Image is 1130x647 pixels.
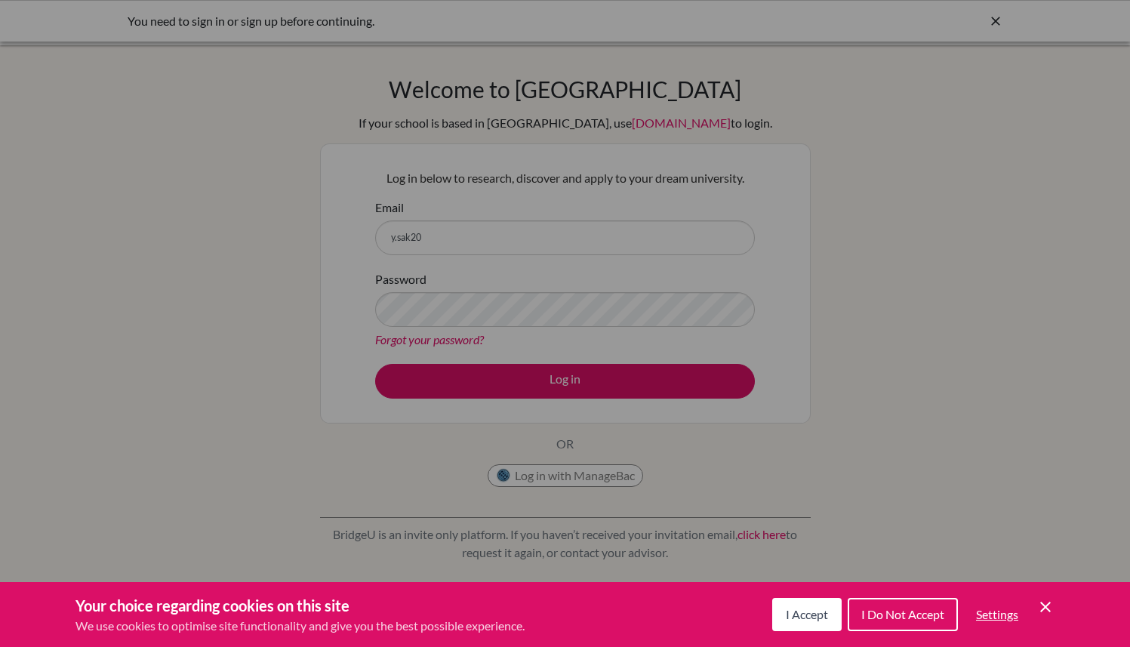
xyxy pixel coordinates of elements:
[75,594,525,617] h3: Your choice regarding cookies on this site
[772,598,842,631] button: I Accept
[848,598,958,631] button: I Do Not Accept
[1036,598,1055,616] button: Save and close
[861,607,944,621] span: I Do Not Accept
[964,599,1030,630] button: Settings
[75,617,525,635] p: We use cookies to optimise site functionality and give you the best possible experience.
[976,607,1018,621] span: Settings
[786,607,828,621] span: I Accept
